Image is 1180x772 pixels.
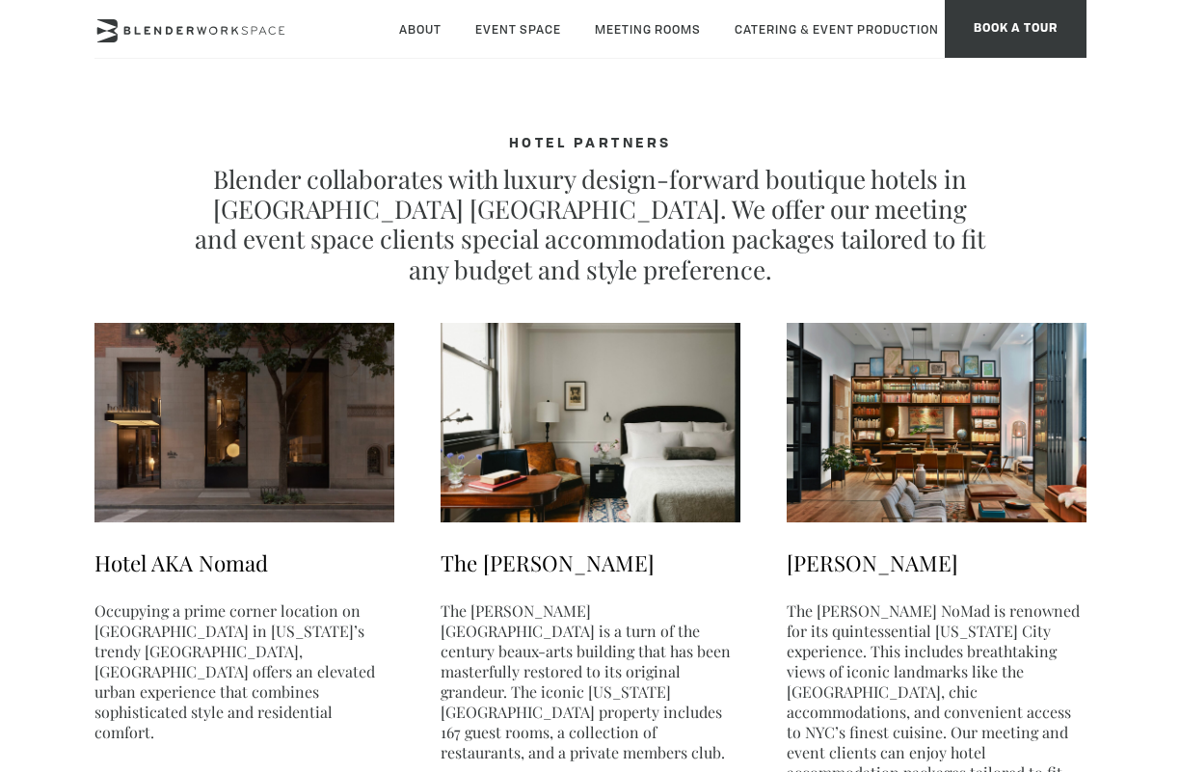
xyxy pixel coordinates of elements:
[787,509,1086,578] a: [PERSON_NAME]
[191,135,990,152] h4: HOTEL PARTNERS
[441,509,740,762] a: The [PERSON_NAME]The [PERSON_NAME][GEOGRAPHIC_DATA] is a turn of the century beaux-arts building ...
[191,164,990,284] p: Blender collaborates with luxury design-forward boutique hotels in [GEOGRAPHIC_DATA] [GEOGRAPHIC_...
[94,548,394,578] h3: Hotel AKA Nomad
[787,323,1086,522] img: Arlo-NoMad-12-Studio-3-1300x1040.jpg
[441,600,740,762] p: The [PERSON_NAME][GEOGRAPHIC_DATA] is a turn of the century beaux-arts building that has been mas...
[94,509,394,742] a: Hotel AKA NomadOccupying a prime corner location on [GEOGRAPHIC_DATA] in [US_STATE]’s trendy [GEO...
[441,323,740,522] img: thened-room-1300x867.jpg
[94,323,394,522] img: aka-nomad-01-1300x867.jpg
[787,548,1086,578] h3: [PERSON_NAME]
[441,548,740,578] h3: The [PERSON_NAME]
[94,600,394,742] p: Occupying a prime corner location on [GEOGRAPHIC_DATA] in [US_STATE]’s trendy [GEOGRAPHIC_DATA], ...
